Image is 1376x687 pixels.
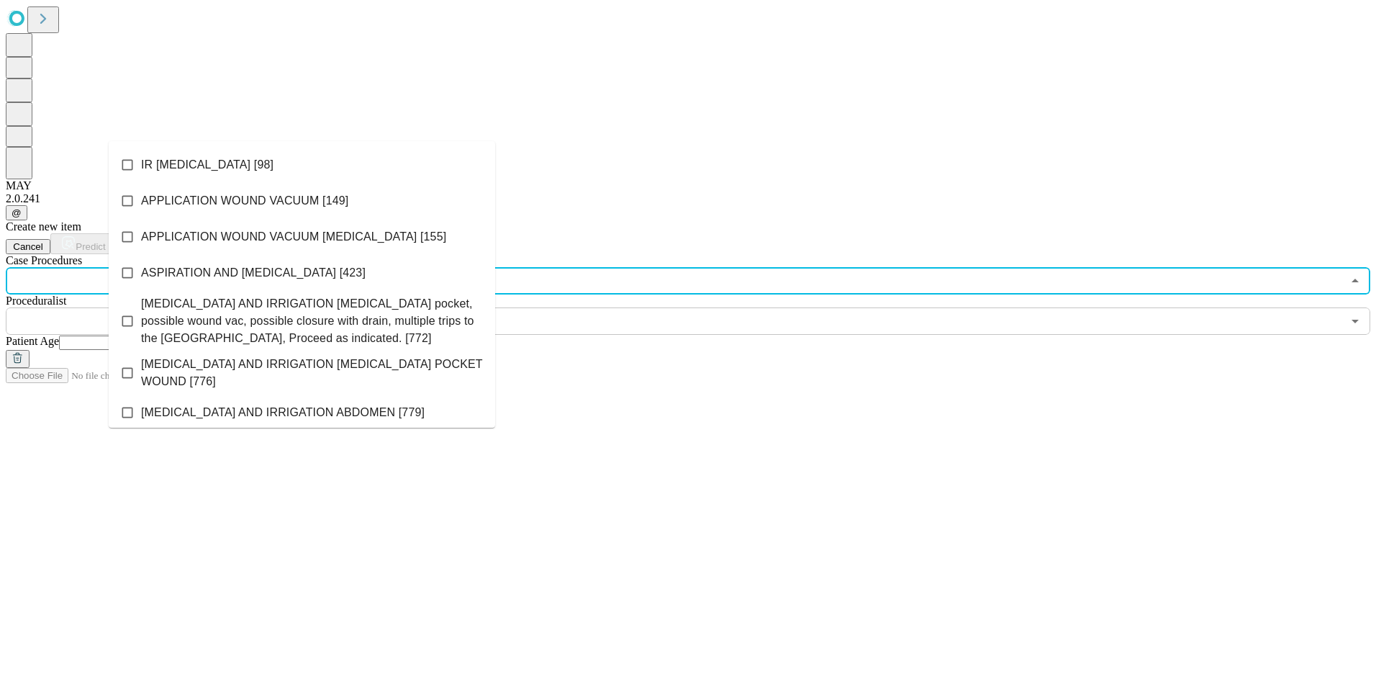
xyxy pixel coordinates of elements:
span: [MEDICAL_DATA] AND IRRIGATION [MEDICAL_DATA] pocket, possible wound vac, possible closure with dr... [141,295,484,347]
span: [MEDICAL_DATA] AND IRRIGATION [MEDICAL_DATA] POCKET WOUND [776] [141,356,484,390]
span: [MEDICAL_DATA] AND IRRIGATION ABDOMEN [779] [141,404,425,421]
button: @ [6,205,27,220]
span: Patient Age [6,335,59,347]
span: APPLICATION WOUND VACUUM [149] [141,192,348,210]
div: MAY [6,179,1370,192]
button: Predict [50,233,117,254]
span: Scheduled Procedure [6,254,82,266]
button: Cancel [6,239,50,254]
button: Open [1345,311,1365,331]
span: Predict [76,241,105,252]
button: Close [1345,271,1365,291]
span: IR [MEDICAL_DATA] [98] [141,156,273,174]
span: @ [12,207,22,218]
span: APPLICATION WOUND VACUUM [MEDICAL_DATA] [155] [141,228,446,246]
span: Proceduralist [6,295,66,307]
span: ASPIRATION AND [MEDICAL_DATA] [423] [141,264,366,282]
div: 2.0.241 [6,192,1370,205]
span: Create new item [6,220,81,233]
span: Cancel [13,241,43,252]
